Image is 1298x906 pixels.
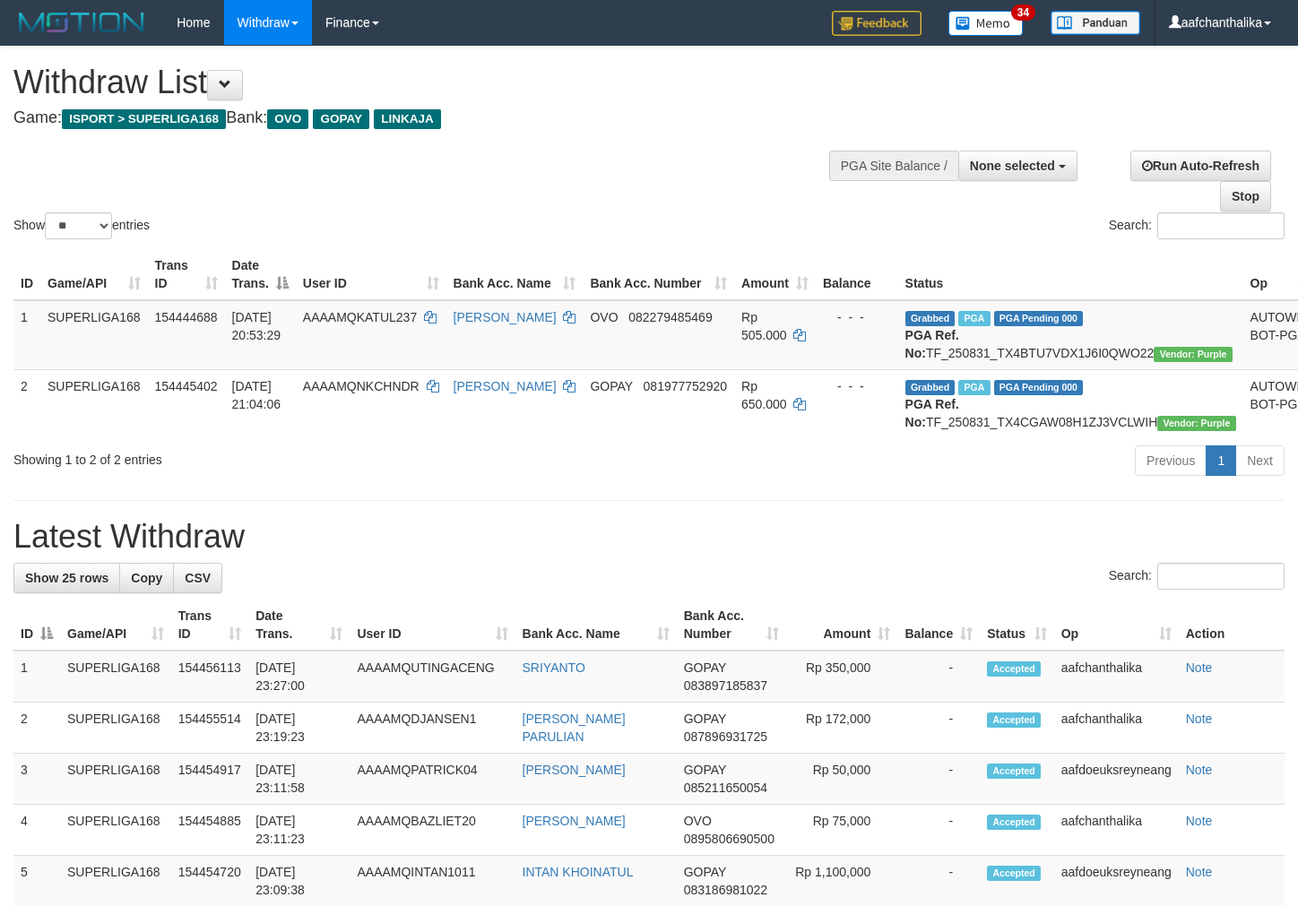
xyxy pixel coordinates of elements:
[590,310,618,324] span: OVO
[1109,212,1285,239] label: Search:
[248,703,350,754] td: [DATE] 23:19:23
[13,9,150,36] img: MOTION_logo.png
[1179,600,1285,651] th: Action
[374,109,441,129] span: LINKAJA
[897,754,980,805] td: -
[898,369,1243,438] td: TF_250831_TX4CGAW08H1ZJ3VCLWIH
[684,763,726,777] span: GOPAY
[1186,814,1213,828] a: Note
[13,754,60,805] td: 3
[171,754,249,805] td: 154454917
[1054,805,1179,856] td: aafchanthalika
[1109,563,1285,590] label: Search:
[823,308,891,326] div: - - -
[13,651,60,703] td: 1
[897,651,980,703] td: -
[590,379,632,393] span: GOPAY
[350,600,515,651] th: User ID: activate to sort column ascending
[958,380,990,395] span: Marked by aafchhiseyha
[684,865,726,879] span: GOPAY
[1054,703,1179,754] td: aafchanthalika
[786,754,898,805] td: Rp 50,000
[734,249,816,300] th: Amount: activate to sort column ascending
[515,600,677,651] th: Bank Acc. Name: activate to sort column ascending
[523,865,634,879] a: INTAN KHOINATUL
[816,249,898,300] th: Balance
[684,883,767,897] span: Copy 083186981022 to clipboard
[13,519,1285,555] h1: Latest Withdraw
[823,377,891,395] div: - - -
[1051,11,1140,35] img: panduan.png
[684,814,712,828] span: OVO
[897,703,980,754] td: -
[248,600,350,651] th: Date Trans.: activate to sort column ascending
[987,815,1041,830] span: Accepted
[155,379,218,393] span: 154445402
[13,249,40,300] th: ID
[832,11,922,36] img: Feedback.jpg
[60,805,171,856] td: SUPERLIGA168
[148,249,225,300] th: Trans ID: activate to sort column ascending
[980,600,1054,651] th: Status: activate to sort column ascending
[1157,563,1285,590] input: Search:
[905,380,956,395] span: Grabbed
[958,151,1077,181] button: None selected
[454,379,557,393] a: [PERSON_NAME]
[905,311,956,326] span: Grabbed
[1157,416,1235,431] span: Vendor URL: https://trx4.1velocity.biz
[684,832,774,846] span: Copy 0895806690500 to clipboard
[13,703,60,754] td: 2
[171,651,249,703] td: 154456113
[60,703,171,754] td: SUPERLIGA168
[1054,600,1179,651] th: Op: activate to sort column ascending
[13,65,847,100] h1: Withdraw List
[898,249,1243,300] th: Status
[350,703,515,754] td: AAAAMQDJANSEN1
[40,369,148,438] td: SUPERLIGA168
[786,703,898,754] td: Rp 172,000
[628,310,712,324] span: Copy 082279485469 to clipboard
[987,764,1041,779] span: Accepted
[1235,445,1285,476] a: Next
[13,109,847,127] h4: Game: Bank:
[948,11,1024,36] img: Button%20Memo.svg
[62,109,226,129] span: ISPORT > SUPERLIGA168
[350,754,515,805] td: AAAAMQPATRICK04
[13,444,527,469] div: Showing 1 to 2 of 2 entries
[13,805,60,856] td: 4
[350,651,515,703] td: AAAAMQUTINGACENG
[296,249,446,300] th: User ID: activate to sort column ascending
[1157,212,1285,239] input: Search:
[523,712,626,744] a: [PERSON_NAME] PARULIAN
[13,300,40,370] td: 1
[905,328,959,360] b: PGA Ref. No:
[523,763,626,777] a: [PERSON_NAME]
[232,310,281,342] span: [DATE] 20:53:29
[987,712,1041,728] span: Accepted
[1186,712,1213,726] a: Note
[131,571,162,585] span: Copy
[786,600,898,651] th: Amount: activate to sort column ascending
[267,109,308,129] span: OVO
[1186,763,1213,777] a: Note
[994,311,1084,326] span: PGA Pending
[684,781,767,795] span: Copy 085211650054 to clipboard
[60,651,171,703] td: SUPERLIGA168
[741,379,787,411] span: Rp 650.000
[232,379,281,411] span: [DATE] 21:04:06
[45,212,112,239] select: Showentries
[1186,865,1213,879] a: Note
[987,661,1041,677] span: Accepted
[898,300,1243,370] td: TF_250831_TX4BTU7VDX1J6I0QWO22
[303,379,420,393] span: AAAAMQNKCHNDR
[897,600,980,651] th: Balance: activate to sort column ascending
[119,563,174,593] a: Copy
[684,678,767,693] span: Copy 083897185837 to clipboard
[60,600,171,651] th: Game/API: activate to sort column ascending
[583,249,734,300] th: Bank Acc. Number: activate to sort column ascending
[786,805,898,856] td: Rp 75,000
[1220,181,1271,211] a: Stop
[523,814,626,828] a: [PERSON_NAME]
[225,249,296,300] th: Date Trans.: activate to sort column descending
[684,660,726,675] span: GOPAY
